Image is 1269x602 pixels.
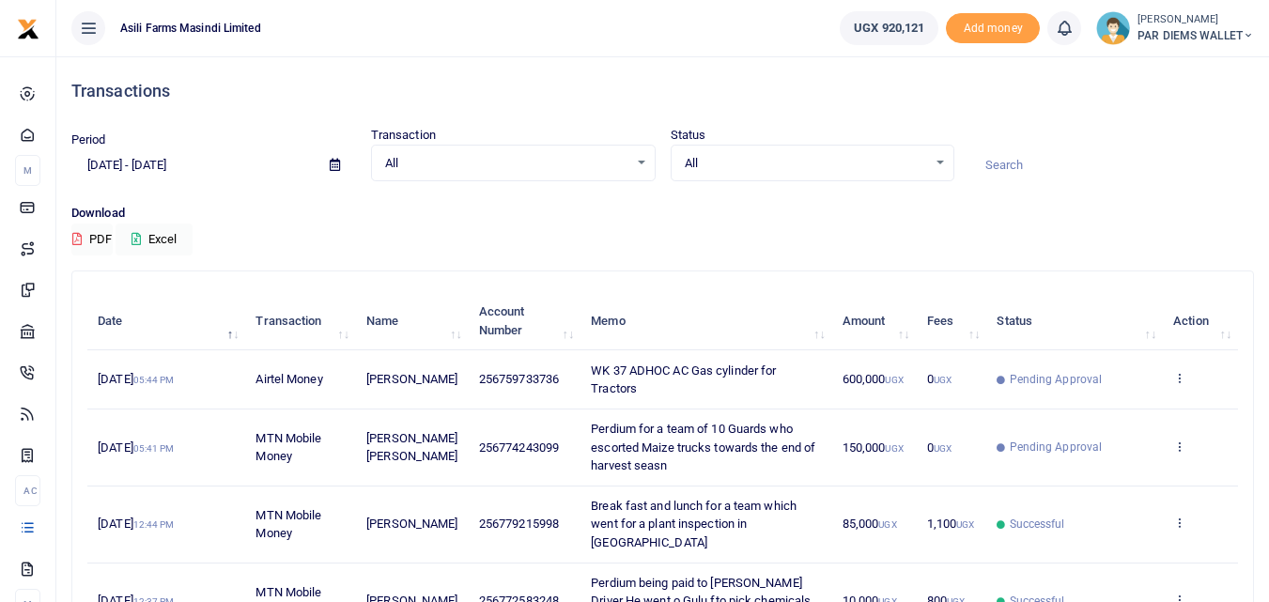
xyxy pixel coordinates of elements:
th: Name: activate to sort column ascending [356,292,469,350]
span: Successful [1010,516,1065,533]
span: Perdium for a team of 10 Guards who escorted Maize trucks towards the end of harvest seasn [591,422,815,472]
label: Transaction [371,126,436,145]
th: Date: activate to sort column descending [87,292,245,350]
li: Ac [15,475,40,506]
small: UGX [956,519,974,530]
span: [PERSON_NAME] [PERSON_NAME] [366,431,457,464]
small: [PERSON_NAME] [1137,12,1254,28]
span: PAR DIEMS WALLET [1137,27,1254,44]
input: select period [71,149,315,181]
a: logo-small logo-large logo-large [17,21,39,35]
li: Wallet ballance [832,11,946,45]
span: Break fast and lunch for a team which went for a plant inspection in [GEOGRAPHIC_DATA] [591,499,797,549]
small: UGX [885,375,903,385]
span: WK 37 ADHOC AC Gas cylinder for Tractors [591,363,776,396]
small: UGX [878,519,896,530]
li: M [15,155,40,186]
span: UGX 920,121 [854,19,924,38]
th: Status: activate to sort column ascending [986,292,1163,350]
small: UGX [934,375,952,385]
th: Action: activate to sort column ascending [1163,292,1238,350]
th: Memo: activate to sort column ascending [580,292,831,350]
span: Airtel Money [255,372,322,386]
span: [PERSON_NAME] [366,372,457,386]
small: 05:44 PM [133,375,175,385]
img: profile-user [1096,11,1130,45]
span: 150,000 [843,440,904,455]
span: 85,000 [843,517,897,531]
small: UGX [885,443,903,454]
small: 05:41 PM [133,443,175,454]
span: MTN Mobile Money [255,508,321,541]
span: Add money [946,13,1040,44]
span: 256774243099 [479,440,559,455]
span: 256779215998 [479,517,559,531]
button: PDF [71,224,113,255]
small: 12:44 PM [133,519,175,530]
span: 0 [927,440,952,455]
input: Search [969,149,1254,181]
label: Period [71,131,106,149]
span: Asili Farms Masindi Limited [113,20,269,37]
span: Pending Approval [1010,371,1103,388]
th: Fees: activate to sort column ascending [916,292,986,350]
span: [DATE] [98,372,174,386]
span: All [685,154,928,173]
span: 256759733736 [479,372,559,386]
span: Pending Approval [1010,439,1103,455]
span: All [385,154,628,173]
span: [PERSON_NAME] [366,517,457,531]
a: UGX 920,121 [840,11,938,45]
label: Status [671,126,706,145]
a: Add money [946,20,1040,34]
span: 1,100 [927,517,975,531]
li: Toup your wallet [946,13,1040,44]
span: MTN Mobile Money [255,431,321,464]
span: [DATE] [98,440,174,455]
span: 600,000 [843,372,904,386]
p: Download [71,204,1254,224]
th: Account Number: activate to sort column ascending [469,292,580,350]
span: 0 [927,372,952,386]
h4: Transactions [71,81,1254,101]
button: Excel [116,224,193,255]
span: [DATE] [98,517,174,531]
img: logo-small [17,18,39,40]
th: Transaction: activate to sort column ascending [245,292,356,350]
small: UGX [934,443,952,454]
th: Amount: activate to sort column ascending [832,292,917,350]
a: profile-user [PERSON_NAME] PAR DIEMS WALLET [1096,11,1254,45]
